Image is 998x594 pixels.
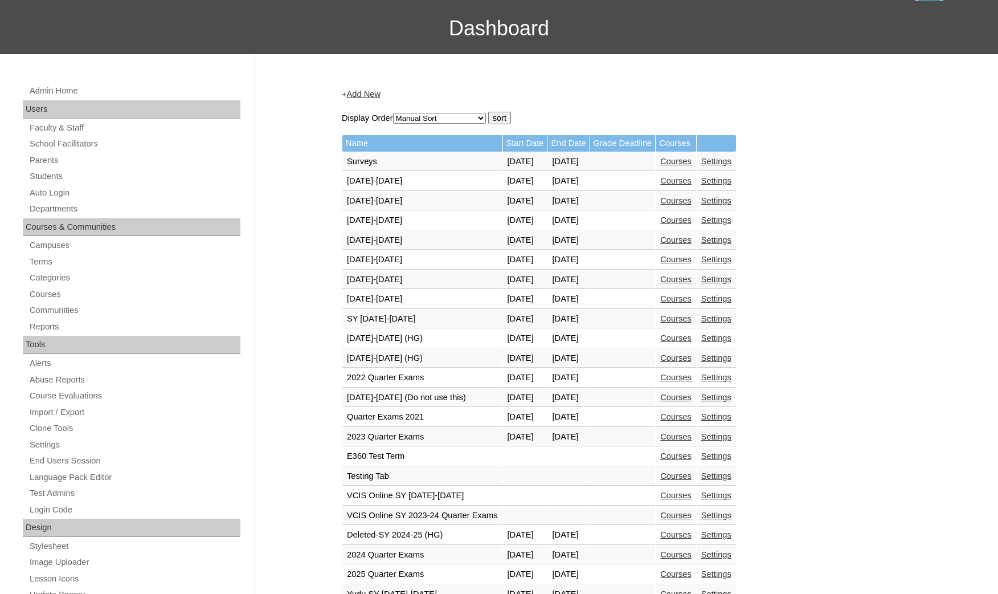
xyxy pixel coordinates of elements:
td: [DATE] [503,408,547,427]
a: Course Evaluations [28,389,240,403]
td: [DATE] [547,152,589,172]
td: [DATE] [547,270,589,290]
a: Communities [28,303,240,318]
td: [DATE] [547,250,589,270]
a: School Facilitators [28,137,240,151]
a: Courses [660,294,692,303]
td: [DATE] [503,270,547,290]
a: Settings [701,235,731,245]
a: Settings [701,196,731,205]
a: Settings [701,393,731,402]
td: [DATE]-[DATE] (HG) [342,329,502,348]
td: [DATE] [503,388,547,408]
a: Settings [701,569,731,579]
a: Categories [28,271,240,285]
td: [DATE] [547,172,589,191]
td: SY [DATE]-[DATE] [342,310,502,329]
a: Courses [660,157,692,166]
td: [DATE]-[DATE] [342,172,502,191]
td: Testing Tab [342,467,502,486]
a: Abuse Reports [28,373,240,387]
a: Settings [701,432,731,441]
td: [DATE] [547,368,589,388]
td: [DATE]-[DATE] [342,250,502,270]
a: Settings [701,471,731,481]
a: Courses [660,333,692,343]
td: [DATE] [503,349,547,368]
form: Display Order [342,112,906,124]
td: [DATE]-[DATE] [342,211,502,230]
td: [DATE]-[DATE] (Do not use this) [342,388,502,408]
a: Auto Login [28,186,240,200]
div: Design [23,519,240,537]
td: Courses [656,135,696,152]
a: Lesson Icons [28,572,240,586]
a: Courses [660,255,692,264]
td: Surveys [342,152,502,172]
a: Reports [28,320,240,334]
a: Departments [28,202,240,216]
div: Courses & Communities [23,218,240,237]
a: Settings [701,176,731,185]
td: End Date [547,135,589,152]
td: [DATE] [547,231,589,250]
td: [DATE] [503,329,547,348]
td: Start Date [503,135,547,152]
a: Courses [660,530,692,539]
a: Courses [660,569,692,579]
td: [DATE] [503,290,547,309]
a: Courses [660,353,692,363]
a: Admin Home [28,84,240,98]
td: [DATE] [503,152,547,172]
a: Courses [660,471,692,481]
td: [DATE]-[DATE] (HG) [342,349,502,368]
td: [DATE]-[DATE] [342,290,502,309]
a: Courses [660,393,692,402]
td: [DATE] [503,428,547,447]
td: [DATE] [503,172,547,191]
input: sort [488,112,511,124]
a: Courses [660,235,692,245]
a: Stylesheet [28,539,240,554]
td: VCIS Online SY 2023-24 Quarter Exams [342,506,502,526]
a: Courses [660,314,692,323]
a: Courses [660,550,692,559]
td: E360 Test Term [342,447,502,466]
a: Courses [660,176,692,185]
a: Courses [660,275,692,284]
a: Settings [701,314,731,323]
td: Name [342,135,502,152]
td: 2024 Quarter Exams [342,546,502,565]
a: Image Uploader [28,555,240,569]
div: + [342,88,906,100]
td: [DATE] [547,310,589,329]
td: [DATE] [547,211,589,230]
a: Students [28,169,240,184]
a: Courses [660,451,692,461]
a: Settings [701,255,731,264]
a: Settings [28,438,240,452]
td: 2025 Quarter Exams [342,565,502,584]
td: [DATE] [547,192,589,211]
td: [DATE] [547,329,589,348]
td: [DATE] [547,546,589,565]
td: [DATE] [547,349,589,368]
a: Courses [28,287,240,302]
a: Settings [701,511,731,520]
a: Settings [701,491,731,500]
a: End Users Session [28,454,240,468]
a: Import / Export [28,405,240,420]
td: [DATE] [503,526,547,545]
a: Settings [701,294,731,303]
td: [DATE] [503,192,547,211]
a: Language Pack Editor [28,470,240,485]
a: Faculty & Staff [28,121,240,135]
a: Courses [660,373,692,382]
a: Courses [660,196,692,205]
td: [DATE] [547,290,589,309]
a: Campuses [28,238,240,253]
td: [DATE] [547,428,589,447]
a: Settings [701,412,731,421]
a: Settings [701,373,731,382]
a: Parents [28,153,240,168]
